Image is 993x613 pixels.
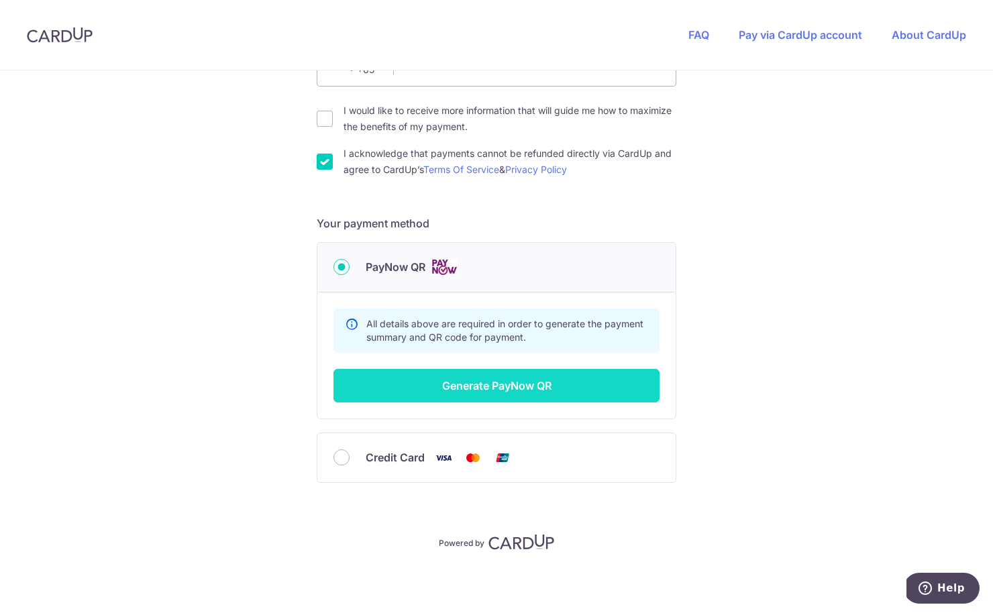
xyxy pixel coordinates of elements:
[344,103,676,135] label: I would like to receive more information that will guide me how to maximize the benefits of my pa...
[27,27,93,43] img: CardUp
[439,535,484,549] p: Powered by
[460,449,486,466] img: Mastercard
[739,28,862,42] a: Pay via CardUp account
[317,215,676,231] h5: Your payment method
[489,449,516,466] img: Union Pay
[688,28,709,42] a: FAQ
[366,259,425,275] span: PayNow QR
[366,449,425,465] span: Credit Card
[906,573,980,606] iframe: Opens a widget where you can find more information
[488,534,554,550] img: CardUp
[423,164,499,175] a: Terms Of Service
[430,449,457,466] img: Visa
[505,164,567,175] a: Privacy Policy
[333,449,660,466] div: Credit Card Visa Mastercard Union Pay
[333,369,660,402] button: Generate PayNow QR
[366,318,643,343] span: All details above are required in order to generate the payment summary and QR code for payment.
[892,28,966,42] a: About CardUp
[431,259,458,276] img: Cards logo
[344,146,676,178] label: I acknowledge that payments cannot be refunded directly via CardUp and agree to CardUp’s &
[333,259,660,276] div: PayNow QR Cards logo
